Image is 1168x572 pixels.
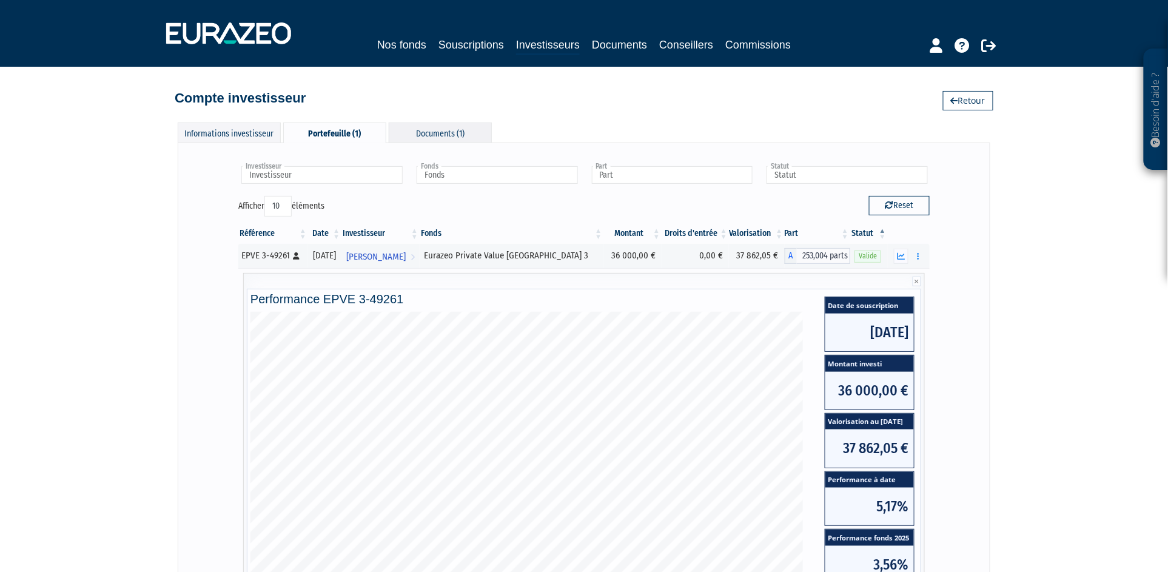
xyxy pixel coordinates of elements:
[825,355,914,372] span: Montant investi
[308,223,341,244] th: Date: activer pour trier la colonne par ordre croissant
[238,196,324,217] label: Afficher éléments
[825,297,914,314] span: Date de souscription
[662,223,729,244] th: Droits d'entrée: activer pour trier la colonne par ordre croissant
[241,249,304,262] div: EPVE 3-49261
[341,244,420,268] a: [PERSON_NAME]
[662,244,729,268] td: 0,00 €
[729,223,785,244] th: Valorisation: activer pour trier la colonne par ordre croissant
[604,244,662,268] td: 36 000,00 €
[825,530,914,546] span: Performance fonds 2025
[825,488,914,525] span: 5,17%
[854,251,881,262] span: Valide
[825,414,914,430] span: Valorisation au [DATE]
[389,123,492,143] div: Documents (1)
[825,429,914,467] span: 37 862,05 €
[175,91,306,106] h4: Compte investisseur
[825,372,914,409] span: 36 000,00 €
[438,36,504,53] a: Souscriptions
[785,248,851,264] div: A - Eurazeo Private Value Europe 3
[825,472,914,488] span: Performance à date
[516,36,580,55] a: Investisseurs
[341,223,420,244] th: Investisseur: activer pour trier la colonne par ordre croissant
[178,123,281,143] div: Informations investisseur
[659,36,713,53] a: Conseillers
[869,196,930,215] button: Reset
[411,246,415,268] i: Voir l'investisseur
[250,292,918,306] h4: Performance EPVE 3-49261
[729,244,785,268] td: 37 862,05 €
[725,36,791,53] a: Commissions
[238,223,308,244] th: Référence : activer pour trier la colonne par ordre croissant
[346,246,406,268] span: [PERSON_NAME]
[604,223,662,244] th: Montant: activer pour trier la colonne par ordre croissant
[283,123,386,143] div: Portefeuille (1)
[850,223,888,244] th: Statut : activer pour trier la colonne par ordre d&eacute;croissant
[377,36,426,53] a: Nos fonds
[424,249,599,262] div: Eurazeo Private Value [GEOGRAPHIC_DATA] 3
[166,22,291,44] img: 1732889491-logotype_eurazeo_blanc_rvb.png
[312,249,337,262] div: [DATE]
[797,248,851,264] span: 253,004 parts
[785,223,851,244] th: Part: activer pour trier la colonne par ordre croissant
[293,252,300,260] i: [Français] Personne physique
[592,36,647,53] a: Documents
[825,314,914,351] span: [DATE]
[420,223,603,244] th: Fonds: activer pour trier la colonne par ordre croissant
[264,196,292,217] select: Afficheréléments
[785,248,797,264] span: A
[1149,55,1163,164] p: Besoin d'aide ?
[943,91,993,110] a: Retour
